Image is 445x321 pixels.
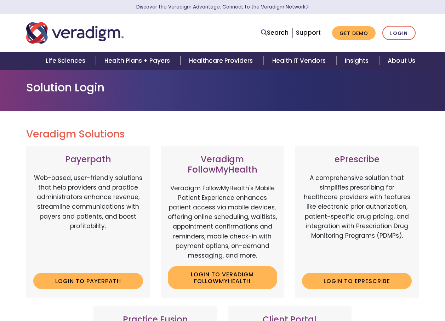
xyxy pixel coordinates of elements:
[302,173,412,267] p: A comprehensive solution that simplifies prescribing for healthcare providers with features like ...
[168,184,278,261] p: Veradigm FollowMyHealth's Mobile Patient Experience enhances patient access via mobile devices, o...
[96,52,181,70] a: Health Plans + Payers
[379,52,424,70] a: About Us
[33,154,143,165] h3: Payerpath
[306,4,309,10] span: Learn More
[136,4,309,10] a: Discover the Veradigm Advantage: Connect to the Veradigm NetworkLearn More
[336,52,379,70] a: Insights
[264,52,336,70] a: Health IT Vendors
[168,154,278,175] h3: Veradigm FollowMyHealth
[302,273,412,289] a: Login to ePrescribe
[26,21,124,45] img: Veradigm logo
[26,128,419,140] h2: Veradigm Solutions
[382,26,416,40] a: Login
[302,154,412,165] h3: ePrescribe
[261,28,289,38] a: Search
[26,81,419,94] h1: Solution Login
[181,52,263,70] a: Healthcare Providers
[33,273,143,289] a: Login to Payerpath
[332,26,376,40] a: Get Demo
[296,28,321,37] a: Support
[37,52,96,70] a: Life Sciences
[168,266,278,289] a: Login to Veradigm FollowMyHealth
[33,173,143,267] p: Web-based, user-friendly solutions that help providers and practice administrators enhance revenu...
